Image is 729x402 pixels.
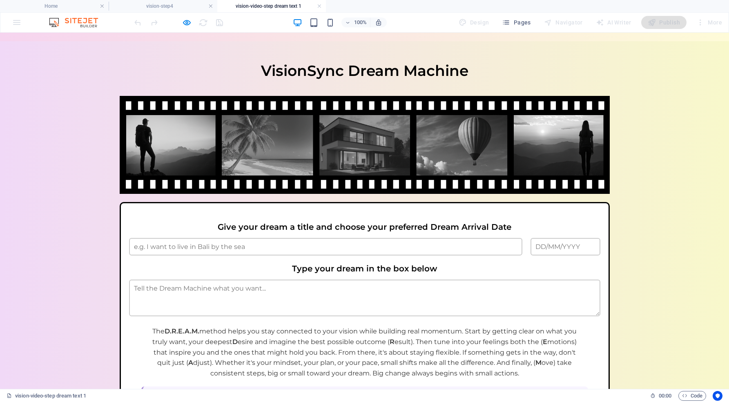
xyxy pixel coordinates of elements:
h4: vision-video-step dream text 1 [217,2,326,11]
h6: 100% [354,18,367,27]
a: Click to cancel selection. Double-click to open Pages [7,391,86,401]
h6: Session time [650,391,672,401]
span: Pages [502,18,531,27]
span: : [664,393,666,399]
button: 100% [341,18,370,27]
button: Code [678,391,706,401]
span: 00 00 [659,391,671,401]
span: Code [682,391,702,401]
button: Usercentrics [713,391,722,401]
button: Pages [499,16,534,29]
h4: vision-step4 [109,2,217,11]
button: Click here to leave preview mode and continue editing [182,18,192,27]
i: On resize automatically adjust zoom level to fit chosen device. [375,19,382,26]
img: Editor Logo [47,18,108,27]
div: Design (Ctrl+Alt+Y) [455,16,493,29]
